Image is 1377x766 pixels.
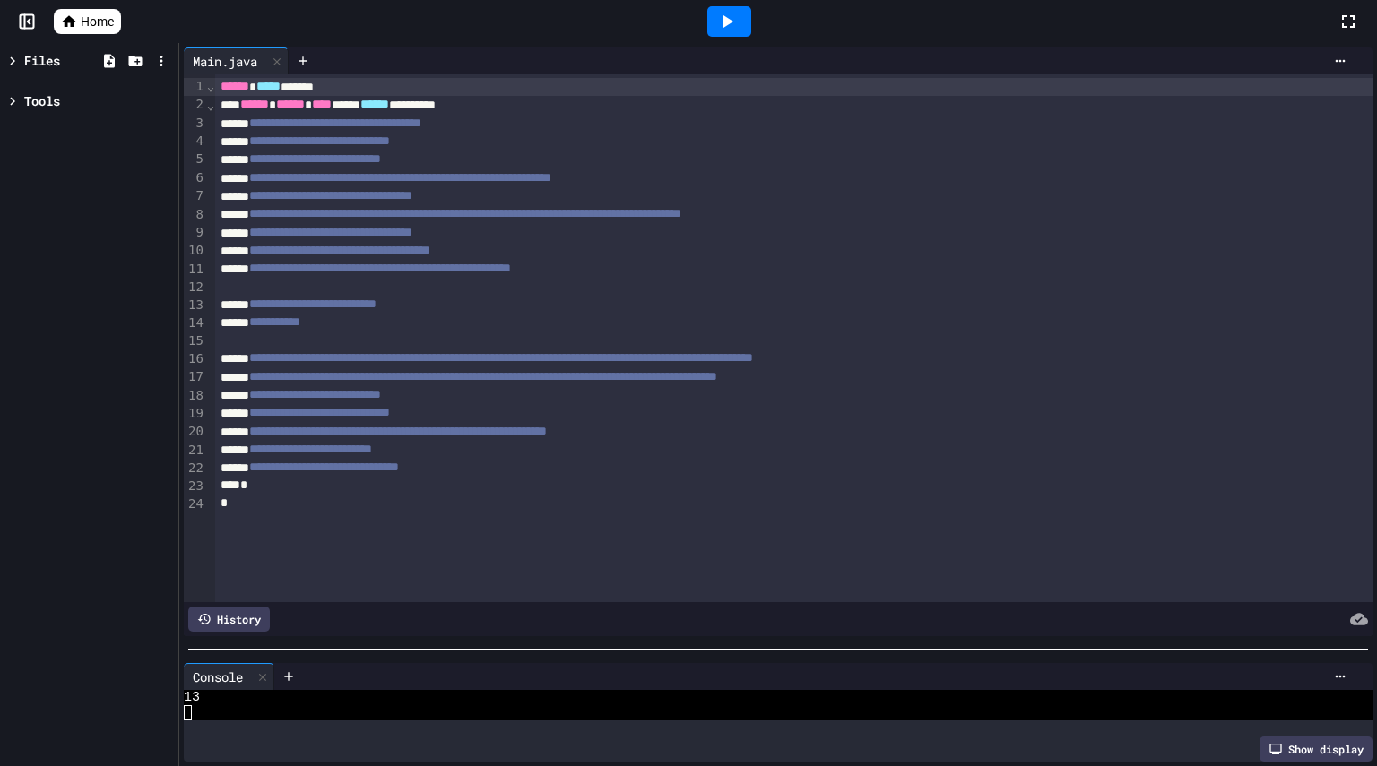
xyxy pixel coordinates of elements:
[184,261,206,279] div: 11
[184,297,206,314] div: 13
[81,13,114,30] span: Home
[184,405,206,423] div: 19
[206,79,215,93] span: Fold line
[184,133,206,151] div: 4
[184,387,206,405] div: 18
[184,460,206,478] div: 22
[24,91,60,110] div: Tools
[184,279,206,297] div: 12
[184,667,252,686] div: Console
[184,115,206,133] div: 3
[184,47,289,74] div: Main.java
[184,442,206,460] div: 21
[188,607,270,632] div: History
[184,169,206,187] div: 6
[184,314,206,332] div: 14
[184,78,206,96] div: 1
[184,224,206,242] div: 9
[54,9,121,34] a: Home
[184,242,206,260] div: 10
[184,151,206,168] div: 5
[184,350,206,368] div: 16
[1260,736,1373,762] div: Show display
[184,187,206,205] div: 7
[184,332,206,350] div: 15
[184,206,206,224] div: 8
[24,51,60,70] div: Files
[184,690,200,705] span: 13
[184,368,206,386] div: 17
[184,423,206,441] div: 20
[184,663,274,690] div: Console
[184,52,266,71] div: Main.java
[184,495,206,513] div: 24
[184,96,206,114] div: 2
[206,98,215,112] span: Fold line
[184,478,206,495] div: 23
